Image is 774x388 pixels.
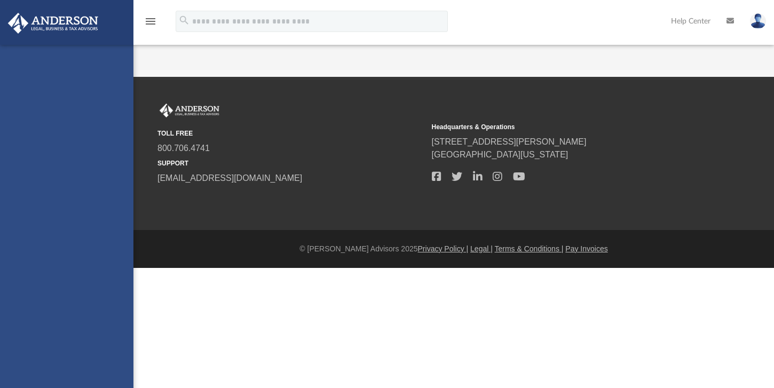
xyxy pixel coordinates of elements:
[157,159,424,168] small: SUPPORT
[157,144,210,153] a: 800.706.4741
[144,20,157,28] a: menu
[432,150,568,159] a: [GEOGRAPHIC_DATA][US_STATE]
[432,122,699,132] small: Headquarters & Operations
[432,137,587,146] a: [STREET_ADDRESS][PERSON_NAME]
[470,244,493,253] a: Legal |
[133,243,774,255] div: © [PERSON_NAME] Advisors 2025
[157,173,302,183] a: [EMAIL_ADDRESS][DOMAIN_NAME]
[495,244,564,253] a: Terms & Conditions |
[750,13,766,29] img: User Pic
[565,244,607,253] a: Pay Invoices
[157,129,424,138] small: TOLL FREE
[178,14,190,26] i: search
[157,104,222,117] img: Anderson Advisors Platinum Portal
[418,244,469,253] a: Privacy Policy |
[5,13,101,34] img: Anderson Advisors Platinum Portal
[144,15,157,28] i: menu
